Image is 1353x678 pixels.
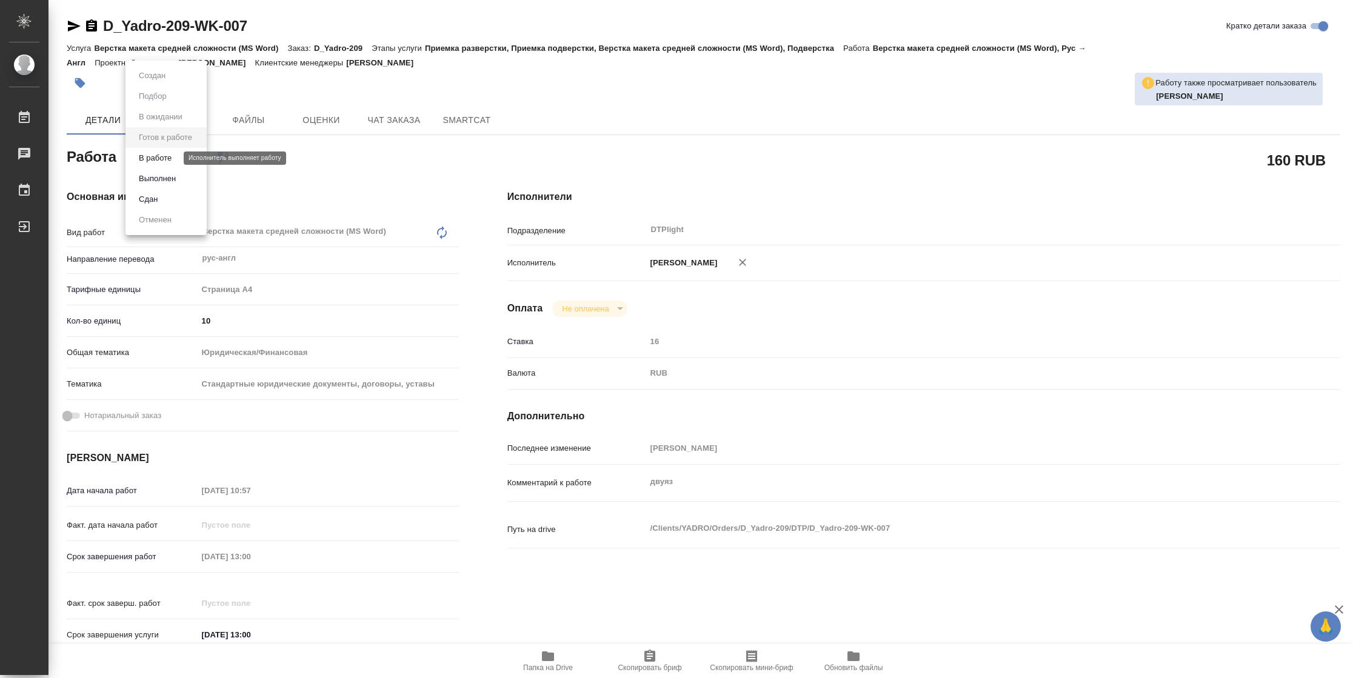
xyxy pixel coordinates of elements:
button: Подбор [135,90,170,103]
button: Выполнен [135,172,179,185]
button: Создан [135,69,169,82]
button: Отменен [135,213,175,227]
button: В работе [135,151,175,165]
button: Готов к работе [135,131,196,144]
button: Сдан [135,193,161,206]
button: В ожидании [135,110,186,124]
